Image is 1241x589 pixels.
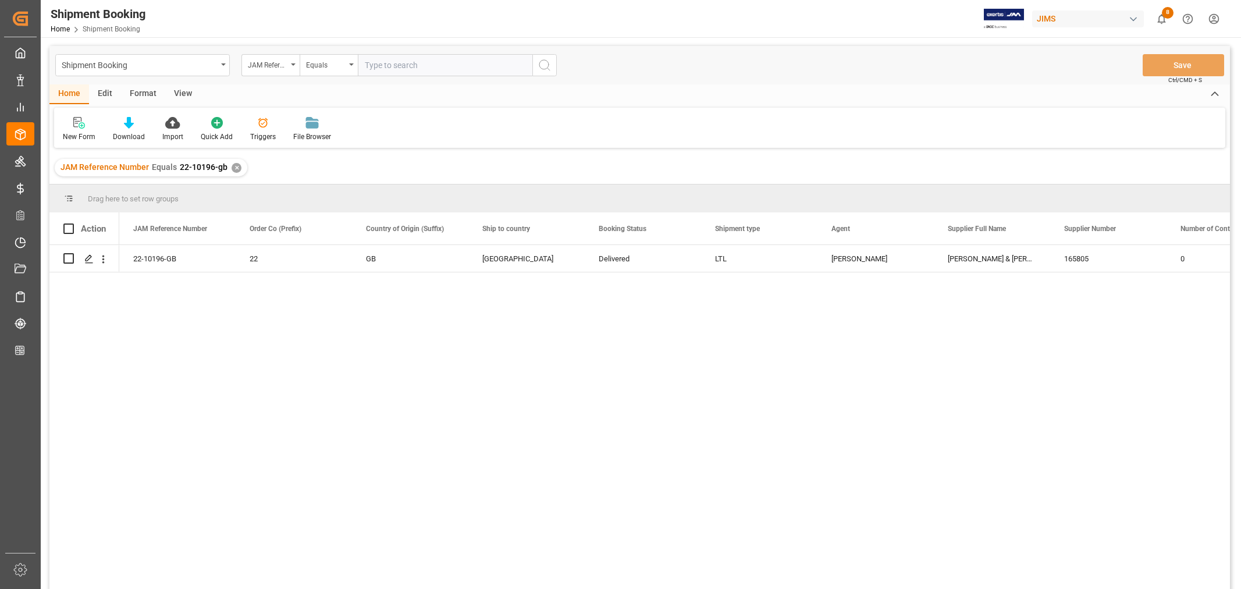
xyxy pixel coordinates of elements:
div: Equals [306,57,346,70]
span: Shipment type [715,225,760,233]
div: Format [121,84,165,104]
div: LTL [715,246,803,272]
div: 22-10196-GB [119,245,236,272]
div: 22 [250,246,338,272]
div: ✕ [232,163,241,173]
span: JAM Reference Number [133,225,207,233]
div: GB [366,246,454,272]
div: Edit [89,84,121,104]
div: JAM Reference Number [248,57,287,70]
div: Shipment Booking [62,57,217,72]
span: 22-10196-gb [180,162,227,172]
button: search button [532,54,557,76]
div: Quick Add [201,132,233,142]
div: File Browser [293,132,331,142]
div: New Form [63,132,95,142]
span: Booking Status [599,225,646,233]
span: Drag here to set row groups [88,194,179,203]
div: Action [81,223,106,234]
button: Help Center [1175,6,1201,32]
span: Ship to country [482,225,530,233]
div: Download [113,132,145,142]
div: 165805 [1050,245,1167,272]
button: open menu [55,54,230,76]
div: JIMS [1032,10,1144,27]
a: Home [51,25,70,33]
span: Agent [831,225,850,233]
div: [GEOGRAPHIC_DATA] [482,246,571,272]
button: show 8 new notifications [1148,6,1175,32]
button: open menu [300,54,358,76]
div: Shipment Booking [51,5,145,23]
button: open menu [241,54,300,76]
div: Import [162,132,183,142]
button: Save [1143,54,1224,76]
div: Home [49,84,89,104]
div: Delivered [599,246,687,272]
div: [PERSON_NAME] [831,246,920,272]
span: JAM Reference Number [61,162,149,172]
span: Ctrl/CMD + S [1168,76,1202,84]
div: Triggers [250,132,276,142]
img: Exertis%20JAM%20-%20Email%20Logo.jpg_1722504956.jpg [984,9,1024,29]
span: Order Co (Prefix) [250,225,301,233]
input: Type to search [358,54,532,76]
span: Supplier Number [1064,225,1116,233]
div: Press SPACE to select this row. [49,245,119,272]
span: Equals [152,162,177,172]
span: Country of Origin (Suffix) [366,225,444,233]
button: JIMS [1032,8,1148,30]
div: View [165,84,201,104]
div: [PERSON_NAME] & [PERSON_NAME] (W/T*)- [934,245,1050,272]
span: 8 [1162,7,1174,19]
span: Supplier Full Name [948,225,1006,233]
